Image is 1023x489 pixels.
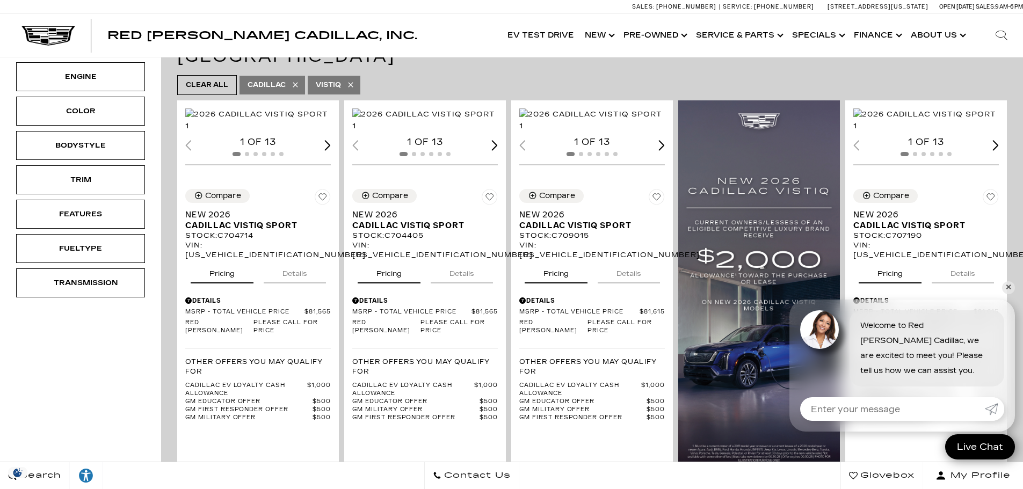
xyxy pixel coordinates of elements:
span: GM Military Offer [185,414,313,422]
span: Clear All [186,78,228,92]
a: New 2026Cadillac VISTIQ Sport [185,209,331,231]
div: VIN: [US_VEHICLE_IDENTIFICATION_NUMBER] [185,240,331,260]
div: 1 of 13 [853,136,999,148]
span: Red [PERSON_NAME] [352,319,420,335]
a: GM Military Offer $500 [185,414,331,422]
a: [STREET_ADDRESS][US_STATE] [828,3,928,10]
a: Service: [PHONE_NUMBER] [719,4,817,10]
a: GM Educator Offer $500 [519,398,665,406]
button: pricing tab [859,260,922,283]
span: $500 [647,406,665,414]
span: Red [PERSON_NAME] Cadillac, Inc. [107,29,417,42]
div: Compare [539,191,575,201]
span: $81,565 [304,308,331,316]
span: GM First Responder Offer [185,406,313,414]
a: GM Military Offer $500 [352,406,498,414]
span: Please call for price [420,319,498,335]
span: $500 [480,414,498,422]
span: $500 [313,414,331,422]
span: Cadillac VISTIQ Sport [519,220,657,231]
span: Cadillac [248,78,286,92]
a: Pre-Owned [618,14,691,57]
a: New 2026Cadillac VISTIQ Sport [853,209,999,231]
p: Other Offers You May Qualify For [352,357,498,376]
div: Transmission [54,277,107,289]
div: Compare [873,191,909,201]
button: Save Vehicle [649,189,665,209]
span: $1,000 [307,382,331,398]
div: 1 of 13 [185,136,331,148]
span: GM Educator Offer [352,398,480,406]
button: pricing tab [191,260,253,283]
button: Compare Vehicle [519,189,584,203]
span: Please call for price [587,319,665,335]
a: GM Educator Offer $500 [352,398,498,406]
span: Please call for price [253,319,331,335]
span: $500 [313,398,331,406]
div: Pricing Details - New 2026 Cadillac VISTIQ Sport [519,296,665,305]
span: New 2026 [853,209,991,220]
span: Service: [723,3,752,10]
span: New 2026 [185,209,323,220]
span: Cadillac VISTIQ Sport [853,220,991,231]
button: details tab [431,260,493,283]
button: details tab [264,260,326,283]
span: MSRP - Total Vehicle Price [352,308,471,316]
span: $500 [647,414,665,422]
a: Red [PERSON_NAME] Please call for price [185,319,331,335]
span: $500 [480,398,498,406]
span: [PHONE_NUMBER] [656,3,716,10]
div: Pricing Details - New 2026 Cadillac VISTIQ Sport [185,296,331,305]
div: 1 / 2 [853,108,1000,132]
span: 9 AM-6 PM [995,3,1023,10]
div: Next slide [491,140,498,150]
a: Contact Us [424,462,519,489]
a: Red [PERSON_NAME] Cadillac, Inc. [107,30,417,41]
span: MSRP - Total Vehicle Price [185,308,304,316]
div: Trim [54,174,107,186]
span: Contact Us [441,468,511,483]
img: 2026 Cadillac VISTIQ Sport 1 [853,108,1000,132]
div: Next slide [992,140,999,150]
a: New [579,14,618,57]
span: 14 Vehicles for Sale in [US_STATE][GEOGRAPHIC_DATA], [GEOGRAPHIC_DATA] [177,25,796,66]
a: Sales: [PHONE_NUMBER] [632,4,719,10]
div: Pricing Details - New 2026 Cadillac VISTIQ Sport [352,296,498,305]
div: VIN: [US_VEHICLE_IDENTIFICATION_NUMBER] [519,240,665,260]
button: Compare Vehicle [185,189,250,203]
div: 1 of 13 [352,136,498,148]
button: pricing tab [358,260,420,283]
div: Features [54,208,107,220]
img: Cadillac Dark Logo with Cadillac White Text [21,25,75,46]
a: Specials [787,14,848,57]
div: Next slide [324,140,331,150]
div: 1 / 2 [185,108,332,132]
a: MSRP - Total Vehicle Price $81,565 [352,308,498,316]
div: Fueltype [54,243,107,254]
img: Agent profile photo [800,310,839,349]
span: $81,565 [471,308,498,316]
div: Compare [372,191,408,201]
a: GM Educator Offer $500 [185,398,331,406]
button: Compare Vehicle [853,189,918,203]
input: Enter your message [800,397,985,421]
span: Sales: [632,3,655,10]
a: New 2026Cadillac VISTIQ Sport [519,209,665,231]
a: EV Test Drive [502,14,579,57]
button: Save Vehicle [482,189,498,209]
div: FueltypeFueltype [16,234,145,263]
a: Cadillac EV Loyalty Cash Allowance $1,000 [352,382,498,398]
a: MSRP - Total Vehicle Price $81,615 [519,308,665,316]
div: Bodystyle [54,140,107,151]
span: Cadillac VISTIQ Sport [185,220,323,231]
a: GM First Responder Offer $500 [352,414,498,422]
span: New 2026 [352,209,490,220]
div: TrimTrim [16,165,145,194]
div: Compare [205,191,241,201]
span: GM Military Offer [352,406,480,414]
a: Red [PERSON_NAME] Please call for price [519,319,665,335]
span: VISTIQ [316,78,341,92]
span: $81,615 [640,308,665,316]
div: 1 / 2 [352,108,499,132]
